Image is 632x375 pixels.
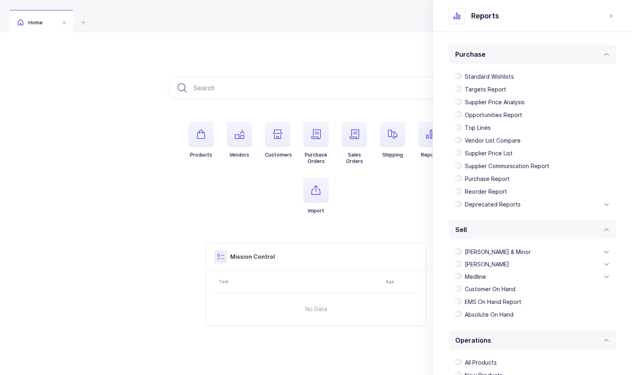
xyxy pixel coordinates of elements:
button: PurchaseOrders [303,121,329,165]
div: Opportunities Report [452,109,613,121]
div: Sell [449,220,616,239]
div: Purchase Report [452,173,613,185]
div: Deprecated Reports [452,198,613,211]
div: Vendor List Compare [452,134,613,147]
div: Reorder Report [452,185,613,198]
div: [PERSON_NAME] [452,258,613,271]
h3: Mission Control [230,253,275,261]
div: EMS On Hand Report [452,296,613,308]
div: Absolute On Hand [452,308,613,321]
div: Sell [449,239,616,327]
button: close drawer [606,11,616,21]
div: [PERSON_NAME] & Minor [452,246,613,258]
input: Search [168,77,464,99]
div: Medline [452,270,613,283]
button: Reports [418,121,444,158]
button: Vendors [227,121,252,158]
div: Targets Report [452,83,613,96]
div: Purchase [449,64,616,217]
div: Purchase [449,45,616,64]
button: SalesOrders [342,121,367,165]
div: Supplier Price List [452,147,613,160]
div: Customer On Hand [452,283,613,296]
span: Reports [471,11,499,21]
span: Home [18,20,43,26]
div: Supplier Communication Report [452,160,613,173]
div: All Products [452,356,613,369]
div: Top Lines [452,121,613,134]
div: Standard Wishlists [452,70,613,83]
button: Products [188,121,214,158]
div: Supplier Price Analysis [452,96,613,109]
div: Operations [449,331,616,350]
button: Import [303,177,329,214]
button: Customers [265,121,292,158]
button: Shipping [380,121,405,158]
